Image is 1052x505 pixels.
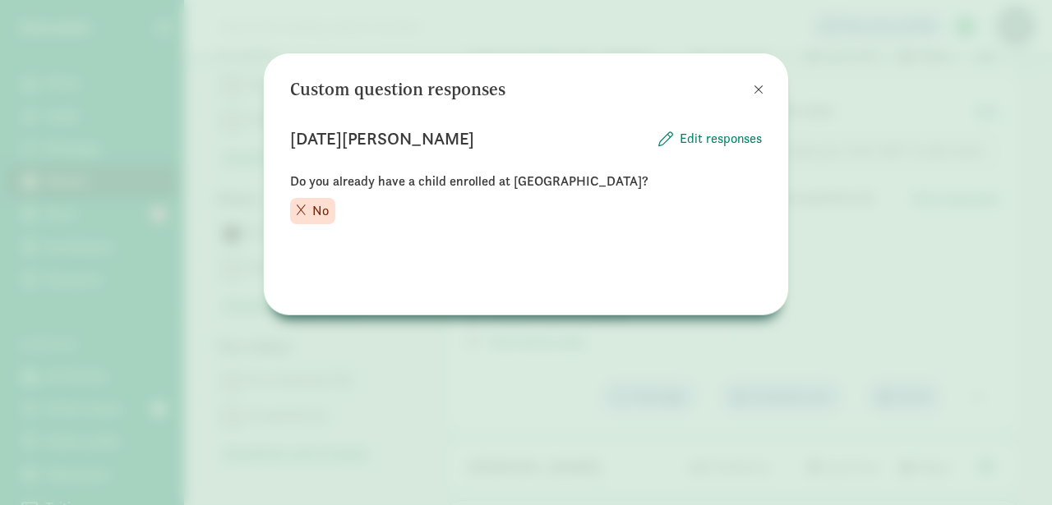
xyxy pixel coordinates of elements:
div: No [290,198,335,224]
p: [DATE][PERSON_NAME] [290,126,474,152]
span: Edit responses [680,129,762,149]
iframe: Chat Widget [970,426,1052,505]
p: Do you already have a child enrolled at [GEOGRAPHIC_DATA]? [290,172,762,191]
h3: Custom question responses [290,80,505,99]
button: Edit responses [658,129,762,149]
